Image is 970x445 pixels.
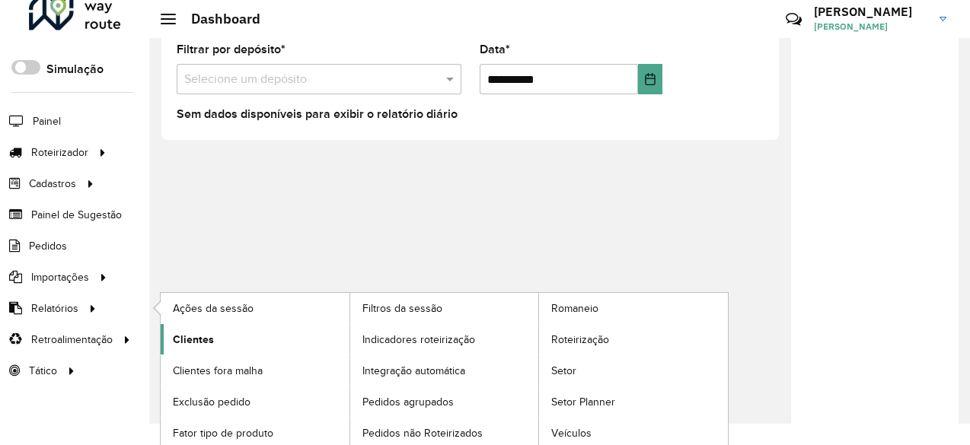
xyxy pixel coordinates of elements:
span: Setor [551,363,576,379]
span: Romaneio [551,300,598,316]
span: Pedidos agrupados [362,394,454,410]
span: Clientes [173,332,214,348]
span: Retroalimentação [31,332,113,348]
span: Setor Planner [551,394,615,410]
h2: Dashboard [176,11,260,27]
a: Filtros da sessão [350,293,539,323]
span: Tático [29,363,57,379]
label: Data [480,40,510,59]
a: Ações da sessão [161,293,349,323]
a: Setor [539,355,728,386]
a: Contato Rápido [777,3,810,36]
span: Exclusão pedido [173,394,250,410]
a: Indicadores roteirização [350,324,539,354]
a: Romaneio [539,293,728,323]
span: Integração automática [362,363,465,379]
a: Setor Planner [539,386,728,417]
span: Relatórios [31,300,78,316]
a: Exclusão pedido [161,386,349,417]
span: Roteirizador [31,145,88,161]
label: Sem dados disponíveis para exibir o relatório diário [177,105,458,123]
a: Clientes [161,324,349,354]
label: Simulação [46,60,104,78]
span: [PERSON_NAME] [814,20,928,33]
a: Pedidos agrupados [350,386,539,417]
span: Clientes fora malha [173,363,263,379]
span: Ações da sessão [173,300,254,316]
label: Filtrar por depósito [177,40,286,59]
span: Painel de Sugestão [31,207,122,223]
a: Clientes fora malha [161,355,349,386]
span: Importações [31,269,89,285]
a: Integração automática [350,355,539,386]
span: Indicadores roteirização [362,332,475,348]
h3: [PERSON_NAME] [814,5,928,19]
button: Choose Date [638,64,662,94]
a: Roteirização [539,324,728,354]
span: Roteirização [551,332,609,348]
span: Painel [33,113,61,129]
span: Filtros da sessão [362,300,442,316]
span: Pedidos [29,238,67,254]
span: Cadastros [29,176,76,192]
